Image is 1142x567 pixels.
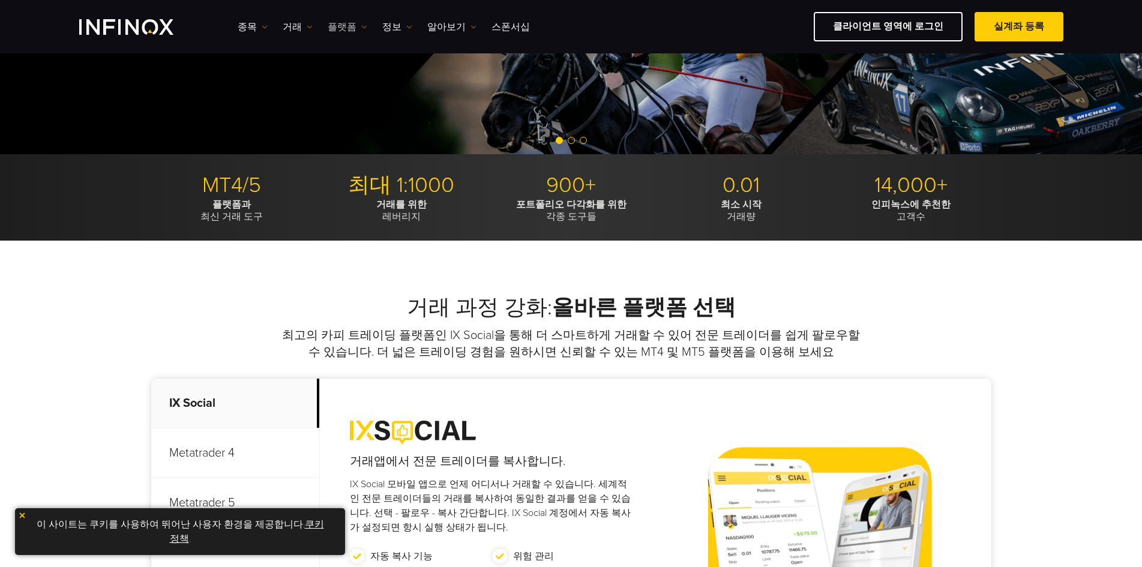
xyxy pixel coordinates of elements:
a: 클라이언트 영역에 로그인 [814,12,963,41]
p: 고객수 [831,199,991,223]
p: MT4/5 [151,172,312,199]
a: 플랫폼 [328,20,367,34]
strong: 최소 시작 [721,199,762,211]
p: Metatrader 5 [151,478,319,528]
h4: 거래앱에서 전문 트레이더를 복사합니다. [350,453,636,470]
p: IX Social [151,379,319,428]
a: 알아보기 [427,20,476,34]
p: Metatrader 4 [151,428,319,478]
img: yellow close icon [18,511,26,520]
strong: 인피녹스에 추천한 [871,199,951,211]
p: 자동 복사 기능 [370,549,433,563]
strong: 플랫폼과 [212,199,251,211]
span: Go to slide 2 [568,137,575,144]
p: 위험 관리 [513,549,554,563]
p: 900+ [491,172,652,199]
a: 정보 [382,20,412,34]
p: 최고의 카피 트레이딩 플랫폼인 IX Social을 통해 더 스마트하게 거래할 수 있어 전문 트레이더를 쉽게 팔로우할 수 있습니다. 더 넓은 트레이딩 경험을 원하시면 신뢰할 수... [280,327,862,361]
p: 최신 거래 도구 [151,199,312,223]
p: 14,000+ [831,172,991,199]
p: 레버리지 [321,199,482,223]
p: 거래량 [661,199,822,223]
a: 종목 [238,20,268,34]
p: 0.01 [661,172,822,199]
a: 스폰서십 [491,20,530,34]
strong: 올바른 플랫폼 선택 [552,295,736,320]
span: Go to slide 1 [556,137,563,144]
p: 최대 1:1000 [321,172,482,199]
a: INFINOX Logo [79,19,202,35]
p: 각종 도구들 [491,199,652,223]
strong: 거래를 위한 [376,199,427,211]
a: 실계좌 등록 [975,12,1063,41]
span: Go to slide 3 [580,137,587,144]
p: 이 사이트는 쿠키를 사용하여 뛰어난 사용자 환경을 제공합니다. . [21,514,339,549]
strong: 포트폴리오 다각화를 위한 [516,199,627,211]
a: 거래 [283,20,313,34]
h2: 거래 과정 강화: [151,295,991,321]
p: IX Social 모바일 앱으로 언제 어디서나 거래할 수 있습니다. 세계적인 전문 트레이더들의 거래를 복사하여 동일한 결과를 얻을 수 있습니다. 선택 - 팔로우 - 복사 간단... [350,477,636,535]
